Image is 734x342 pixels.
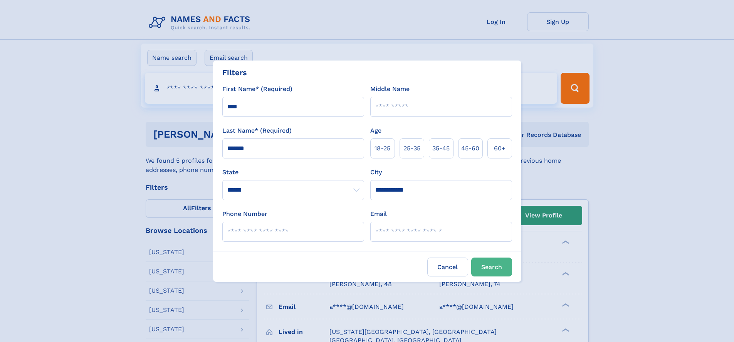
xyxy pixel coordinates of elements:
label: Phone Number [222,209,267,219]
span: 45‑60 [461,144,479,153]
label: Email [370,209,387,219]
label: City [370,168,382,177]
label: Age [370,126,381,135]
label: First Name* (Required) [222,84,292,94]
span: 18‑25 [375,144,390,153]
label: Cancel [427,258,468,276]
label: Last Name* (Required) [222,126,292,135]
span: 35‑45 [432,144,450,153]
span: 25‑35 [403,144,420,153]
div: Filters [222,67,247,78]
label: State [222,168,364,177]
button: Search [471,258,512,276]
span: 60+ [494,144,506,153]
label: Middle Name [370,84,410,94]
